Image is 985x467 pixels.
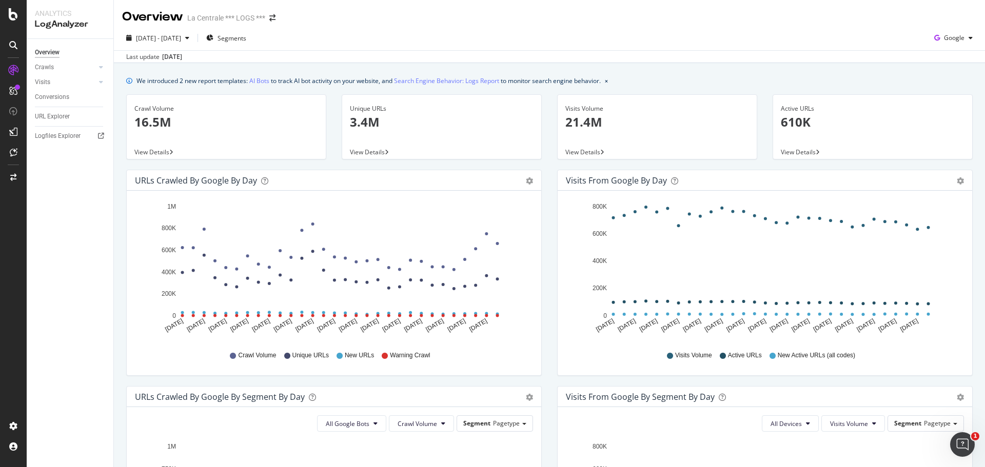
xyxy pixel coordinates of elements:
[162,247,176,254] text: 600K
[350,113,534,131] p: 3.4M
[924,419,951,428] span: Pagetype
[381,317,402,333] text: [DATE]
[812,317,833,333] text: [DATE]
[950,432,975,457] iframe: Intercom live chat
[957,177,964,185] div: gear
[135,392,305,402] div: URLs Crawled by Google By Segment By Day
[675,351,712,360] span: Visits Volume
[35,8,105,18] div: Analytics
[660,317,680,333] text: [DATE]
[899,317,919,333] text: [DATE]
[218,34,246,43] span: Segments
[135,175,257,186] div: URLs Crawled by Google by day
[930,30,977,46] button: Google
[134,104,318,113] div: Crawl Volume
[35,47,60,58] div: Overview
[566,199,960,341] svg: A chart.
[565,113,749,131] p: 21.4M
[781,113,964,131] p: 610K
[35,92,106,103] a: Conversions
[202,30,250,46] button: Segments
[126,75,973,86] div: info banner
[394,75,499,86] a: Search Engine Behavior: Logs Report
[326,419,369,428] span: All Google Bots
[136,75,601,86] div: We introduced 2 new report templates: to track AI bot activity on your website, and to monitor se...
[781,104,964,113] div: Active URLs
[781,148,816,156] span: View Details
[294,317,314,333] text: [DATE]
[35,77,50,88] div: Visits
[35,111,106,122] a: URL Explorer
[167,443,176,450] text: 1M
[595,317,615,333] text: [DATE]
[834,317,854,333] text: [DATE]
[971,432,979,440] span: 1
[790,317,811,333] text: [DATE]
[526,177,533,185] div: gear
[162,290,176,297] text: 200K
[359,317,380,333] text: [DATE]
[389,415,454,432] button: Crawl Volume
[725,317,745,333] text: [DATE]
[269,14,275,22] div: arrow-right-arrow-left
[593,285,607,292] text: 200K
[35,111,70,122] div: URL Explorer
[493,419,520,428] span: Pagetype
[446,317,467,333] text: [DATE]
[771,419,802,428] span: All Devices
[249,75,269,86] a: AI Bots
[35,18,105,30] div: LogAnalyzer
[272,317,293,333] text: [DATE]
[593,230,607,237] text: 600K
[638,317,659,333] text: [DATE]
[134,148,169,156] span: View Details
[186,317,206,333] text: [DATE]
[468,317,488,333] text: [DATE]
[35,131,106,141] a: Logfiles Explorer
[136,34,181,43] span: [DATE] - [DATE]
[944,33,964,42] span: Google
[338,317,358,333] text: [DATE]
[593,203,607,210] text: 800K
[830,419,868,428] span: Visits Volume
[593,257,607,265] text: 400K
[122,8,183,26] div: Overview
[957,394,964,401] div: gear
[778,351,855,360] span: New Active URLs (all codes)
[316,317,337,333] text: [DATE]
[292,351,329,360] span: Unique URLs
[35,92,69,103] div: Conversions
[35,62,54,73] div: Crawls
[162,225,176,232] text: 800K
[682,317,702,333] text: [DATE]
[345,351,374,360] span: New URLs
[35,47,106,58] a: Overview
[894,419,921,428] span: Segment
[35,77,96,88] a: Visits
[728,351,762,360] span: Active URLs
[251,317,271,333] text: [DATE]
[172,312,176,319] text: 0
[566,175,667,186] div: Visits from Google by day
[565,104,749,113] div: Visits Volume
[134,113,318,131] p: 16.5M
[35,131,81,141] div: Logfiles Explorer
[350,104,534,113] div: Unique URLs
[425,317,445,333] text: [DATE]
[526,394,533,401] div: gear
[877,317,898,333] text: [DATE]
[164,317,184,333] text: [DATE]
[122,30,193,46] button: [DATE] - [DATE]
[762,415,819,432] button: All Devices
[617,317,637,333] text: [DATE]
[162,269,176,276] text: 400K
[167,203,176,210] text: 1M
[350,148,385,156] span: View Details
[238,351,276,360] span: Crawl Volume
[856,317,876,333] text: [DATE]
[593,443,607,450] text: 800K
[747,317,767,333] text: [DATE]
[602,73,610,88] button: close banner
[390,351,430,360] span: Warning Crawl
